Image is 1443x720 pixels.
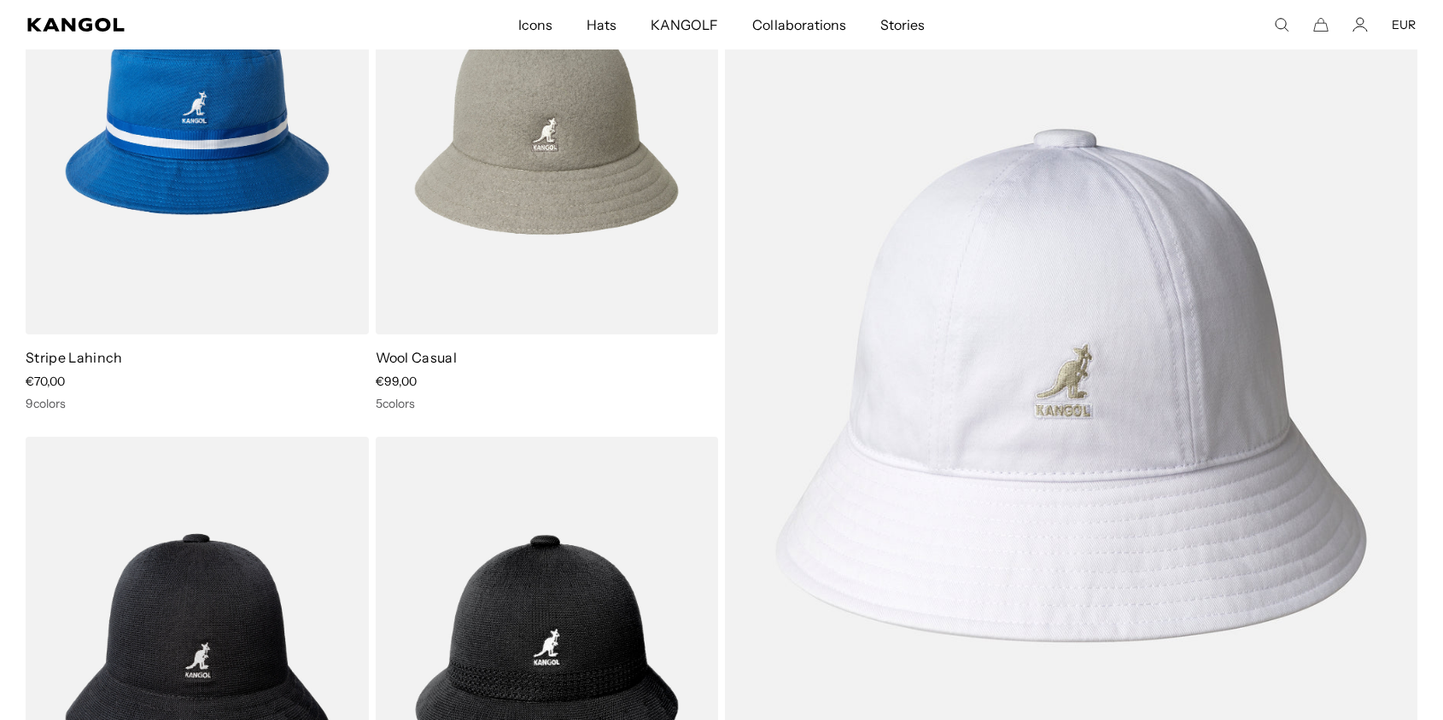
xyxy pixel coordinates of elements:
[1392,17,1416,32] button: EUR
[376,349,458,366] a: Wool Casual
[26,349,122,366] a: Stripe Lahinch
[1274,17,1289,32] summary: Search here
[1313,17,1329,32] button: Cart
[27,18,343,32] a: Kangol
[376,396,719,411] div: 5 colors
[376,374,417,389] span: €99,00
[1352,17,1368,32] a: Account
[26,396,369,411] div: 9 colors
[26,374,65,389] span: €70,00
